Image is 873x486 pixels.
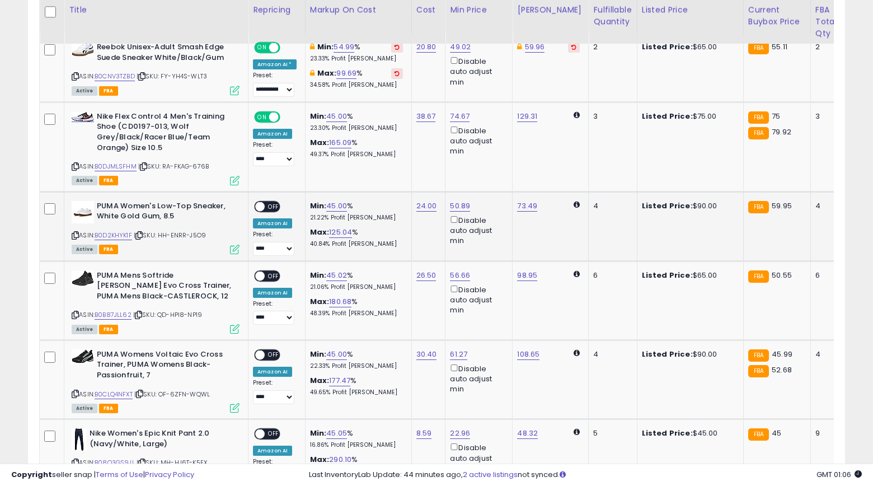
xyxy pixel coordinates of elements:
span: 45.99 [772,349,792,359]
div: % [310,349,403,370]
a: B0CLQ4NFXT [95,390,133,399]
b: Listed Price: [642,111,693,121]
div: Disable auto adjust min [450,441,504,474]
a: 165.09 [329,137,351,148]
div: 4 [815,201,833,211]
div: Disable auto adjust min [450,124,504,157]
span: OFF [265,429,283,439]
b: Max: [310,375,330,386]
div: % [310,138,403,158]
span: All listings currently available for purchase on Amazon [72,325,97,334]
a: 180.68 [329,296,351,307]
span: 59.95 [772,200,792,211]
div: % [310,68,403,89]
a: 45.00 [326,200,347,212]
span: 45 [772,428,781,438]
div: % [310,376,403,396]
a: 108.65 [517,349,539,360]
span: All listings currently available for purchase on Amazon [72,245,97,254]
div: 3 [815,111,833,121]
div: % [310,270,403,291]
span: ON [255,112,269,121]
div: Title [69,4,243,16]
div: ASIN: [72,42,240,94]
a: B0DJMLSFHM [95,162,137,171]
div: Repricing [253,4,301,16]
div: % [310,42,403,63]
span: 2025-08-18 01:06 GMT [816,469,862,480]
p: 23.33% Profit [PERSON_NAME] [310,55,403,63]
span: | SKU: RA-FKAG-676B [138,162,209,171]
a: 8.59 [416,428,432,439]
div: ASIN: [72,270,240,333]
div: $45.00 [642,428,735,438]
div: 5 [593,428,628,438]
a: 129.31 [517,111,537,122]
div: 2 [815,42,833,52]
a: Terms of Use [96,469,143,480]
a: 45.02 [326,270,347,281]
span: FBA [99,404,118,413]
div: $90.00 [642,349,735,359]
div: 6 [593,270,628,281]
a: 56.66 [450,270,470,281]
a: 20.80 [416,41,436,53]
span: All listings currently available for purchase on Amazon [72,86,97,96]
strong: Copyright [11,469,52,480]
p: 34.58% Profit [PERSON_NAME] [310,81,403,89]
span: | SKU: FY-YH4S-WLT3 [137,72,207,81]
small: FBA [748,111,769,124]
a: B0B87JLL62 [95,310,132,320]
b: Min: [310,349,327,359]
span: FBA [99,176,118,185]
div: % [310,428,403,449]
p: 23.30% Profit [PERSON_NAME] [310,124,403,132]
a: 45.00 [326,349,347,360]
span: 79.92 [772,127,791,137]
div: 4 [593,201,628,211]
b: Max: [310,227,330,237]
p: 21.22% Profit [PERSON_NAME] [310,214,403,222]
div: $65.00 [642,42,735,52]
img: 31GI83pqOML._SL40_.jpg [72,428,87,451]
span: FBA [99,245,118,254]
a: 38.67 [416,111,436,122]
span: All listings currently available for purchase on Amazon [72,404,97,413]
img: 41YlfjtpOyL._SL40_.jpg [72,270,94,286]
a: 49.02 [450,41,471,53]
div: 9 [815,428,833,438]
div: % [310,111,403,132]
a: 177.47 [329,375,350,386]
small: FBA [748,365,769,377]
b: Listed Price: [642,200,693,211]
a: 99.69 [336,68,356,79]
i: Revert to store-level Max Markup [395,71,400,76]
a: 73.49 [517,200,537,212]
b: PUMA Mens Softride [PERSON_NAME] Evo Cross Trainer, PUMA Mens Black-CASTLEROCK, 12 [97,270,233,305]
div: Amazon AI [253,446,292,456]
div: 2 [593,42,628,52]
img: 41xyZfgoY7L._SL40_.jpg [72,349,94,363]
a: 30.40 [416,349,437,360]
div: Disable auto adjust min [450,283,504,316]
span: 55.11 [772,41,787,52]
b: Min: [317,41,334,52]
b: Nike Women's Epic Knit Pant 2.0 (Navy/White, Large) [90,428,226,452]
div: % [310,297,403,317]
b: Min: [310,270,327,281]
div: Disable auto adjust min [450,214,504,246]
p: 16.86% Profit [PERSON_NAME] [310,441,403,449]
span: 75 [772,111,780,121]
div: Preset: [253,379,297,404]
b: Listed Price: [642,428,693,438]
div: ASIN: [72,349,240,412]
img: 31vGH66NCfL._SL40_.jpg [72,112,94,121]
img: 315svgJLfDL._SL40_.jpg [72,201,94,223]
div: Amazon AI * [253,59,297,69]
a: 22.96 [450,428,470,439]
p: 40.84% Profit [PERSON_NAME] [310,240,403,248]
div: 3 [593,111,628,121]
a: 125.04 [329,227,352,238]
div: Min Price [450,4,508,16]
span: | SKU: OF-6ZFN-WQWL [134,390,210,399]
